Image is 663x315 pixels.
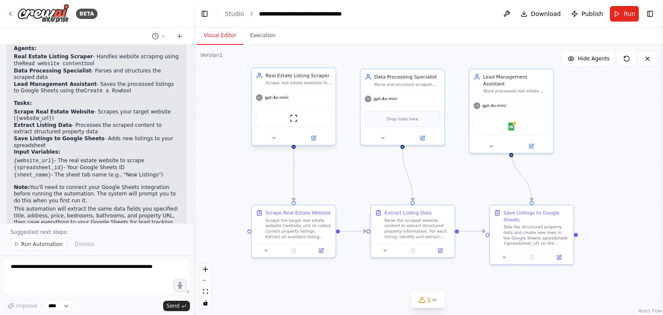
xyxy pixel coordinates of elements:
[14,206,180,226] p: This automation will extract the same data fields you specified: title, address, price, bedrooms,...
[148,31,169,41] button: Switch to previous chat
[225,9,356,18] nav: breadcrumb
[265,95,288,101] span: gpt-4o-mini
[167,302,180,309] span: Send
[14,184,30,190] strong: Note:
[638,309,662,313] a: React Flow attribution
[290,114,298,123] img: ScrapeWebsiteTool
[200,297,211,309] button: toggle interactivity
[199,8,211,20] button: Hide left sidebar
[279,246,308,255] button: No output available
[512,142,550,150] button: Open in side panel
[403,134,442,142] button: Open in side panel
[507,123,515,131] img: Google Sheets
[17,4,69,23] img: Logo
[483,103,506,109] span: gpt-4o-mini
[251,69,336,147] div: Real Estate Listing ScraperScrape real estate websites for new property listings, extracting rele...
[265,209,331,216] div: Scrape Real Estate Website
[200,264,211,309] div: React Flow controls
[459,228,486,235] g: Edge from 77f8cf35-cb31-4bbf-b476-1c942b2c7eec to 01fce972-a7ba-445c-81e6-25f714f3f617
[14,109,94,115] strong: Scrape Real Estate Website
[200,264,211,275] button: zoom in
[173,31,186,41] button: Start a new chat
[265,80,331,86] div: Scrape real estate websites for new property listings, extracting relevant information like prope...
[200,52,223,59] div: Version 1
[76,9,98,19] div: BETA
[14,81,97,87] strong: Lead Management Assistant
[562,52,615,66] button: Hide Agents
[547,253,571,261] button: Open in side panel
[197,27,243,45] button: Visual Editor
[360,69,445,145] div: Data Processing SpecialistParse and structure scraped real estate data into organized formats, ex...
[644,8,656,20] button: Show right sidebar
[75,241,95,248] span: Dismiss
[14,54,93,60] strong: Real Estate Listing Scraper
[517,253,546,261] button: No output available
[265,72,331,79] div: Real Estate Listing Scraper
[387,116,418,123] span: Drop tools here
[14,149,60,155] strong: Input Variables:
[517,6,565,22] button: Download
[70,238,99,250] button: Dismiss
[309,246,333,255] button: Open in side panel
[469,69,554,154] div: Lead Management AssistantStore processed real estate listings in Google Sheets for lead tracking ...
[508,150,535,201] g: Edge from 61ec9969-c87b-43b9-acbf-d9b16c892d1d to 01fce972-a7ba-445c-81e6-25f714f3f617
[14,172,180,179] li: - The sheet tab name (e.g., "New Listings")
[251,205,336,258] div: Scrape Real Estate WebsiteScrape the target real estate website {website_url} to collect current ...
[14,109,180,122] li: - Scrapes your target website ({website_url})
[243,27,282,45] button: Execution
[568,6,606,22] button: Publish
[581,9,603,18] span: Publish
[14,135,104,142] strong: Save Listings to Google Sheets
[14,158,54,164] code: {website_url}
[3,300,41,312] button: Improve
[427,296,431,304] span: 1
[385,217,451,239] div: Parse the scraped website content to extract structured property information. For each listing, i...
[385,209,432,216] div: Extract Listing Data
[14,164,180,172] li: - Your Google Sheets ID
[200,275,211,286] button: zoom out
[14,81,180,95] li: - Saves the processed listings to Google Sheets using the tool
[374,82,440,87] div: Parse and structure scraped real estate data into organized formats, extracting key property deta...
[10,229,183,236] p: Suggested next steps:
[22,61,85,67] code: Read website content
[503,209,569,223] div: Save Listings to Google Sheets
[370,205,455,258] div: Extract Listing DataParse the scraped website content to extract structured property information....
[14,68,92,74] strong: Data Processing Specialist
[290,150,297,201] g: Edge from 28769239-fa83-4520-b704-96b23f13452d to d09e1195-ded2-4b4b-95e4-96c6fba09412
[14,184,180,205] p: You'll need to connect your Google Sheets integration before running the automation. The system w...
[84,88,121,94] code: Create a Row
[14,165,63,171] code: {spreadsheet_id}
[340,228,366,235] g: Edge from d09e1195-ded2-4b4b-95e4-96c6fba09412 to 77f8cf35-cb31-4bbf-b476-1c942b2c7eec
[14,122,180,135] li: - Processes the scraped content to extract structured property data
[14,172,51,178] code: {sheet_name}
[10,238,67,250] button: Run Automation
[14,45,36,51] strong: Agents:
[16,302,37,309] span: Improve
[610,6,639,22] button: Run
[483,73,549,87] div: Lead Management Assistant
[21,241,63,248] span: Run Automation
[14,100,32,106] strong: Tasks:
[503,224,569,246] div: Take the structured property data and create new rows in the Google Sheets spreadsheet {spreadshe...
[14,157,180,165] li: - The real estate website to scrape
[14,68,180,81] li: - Parses and structures the scraped data
[398,246,427,255] button: No output available
[399,148,416,201] g: Edge from 891ecf50-e430-4724-b4ab-d27a38cc9aa8 to 77f8cf35-cb31-4bbf-b476-1c942b2c7eec
[14,122,72,128] strong: Extract Listing Data
[200,286,211,297] button: fit view
[429,246,452,255] button: Open in side panel
[578,55,609,62] span: Hide Agents
[163,301,190,311] button: Send
[483,88,549,94] div: Store processed real estate listings in Google Sheets for lead tracking and follow-up, ensuring a...
[531,9,561,18] span: Download
[412,292,445,308] button: 1
[14,135,180,149] li: - Adds new listings to your spreadsheet
[373,96,397,102] span: gpt-4o-mini
[174,279,186,292] button: Click to speak your automation idea
[294,134,333,142] button: Open in side panel
[489,205,574,265] div: Save Listings to Google SheetsTake the structured property data and create new rows in the Google...
[374,73,440,80] div: Data Processing Specialist
[14,54,180,67] li: - Handles website scraping using the tool
[265,217,331,239] div: Scrape the target real estate website {website_url} to collect current property listings. Extract...
[225,10,244,17] a: Studio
